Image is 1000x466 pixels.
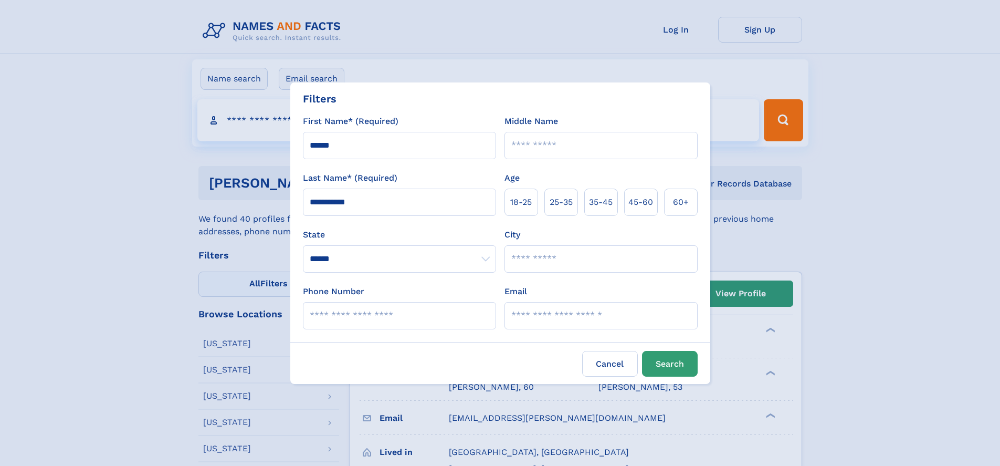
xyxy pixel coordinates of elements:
[504,172,520,184] label: Age
[510,196,532,209] span: 18‑25
[642,351,698,377] button: Search
[504,229,520,241] label: City
[582,351,638,377] label: Cancel
[303,172,397,184] label: Last Name* (Required)
[673,196,689,209] span: 60+
[504,115,558,128] label: Middle Name
[589,196,613,209] span: 35‑45
[303,285,364,298] label: Phone Number
[303,91,336,107] div: Filters
[550,196,573,209] span: 25‑35
[303,115,398,128] label: First Name* (Required)
[628,196,653,209] span: 45‑60
[303,229,496,241] label: State
[504,285,527,298] label: Email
